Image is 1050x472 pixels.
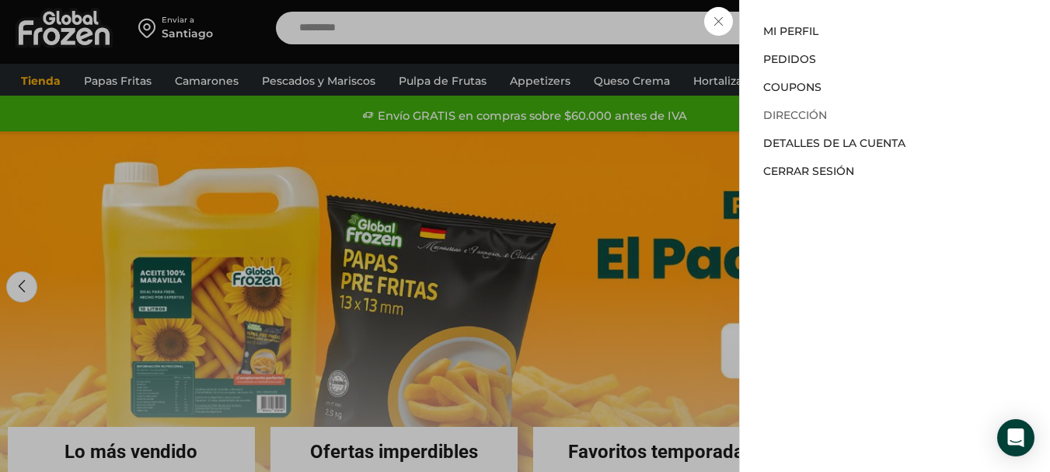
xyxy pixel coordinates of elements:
[763,136,905,150] a: Detalles de la cuenta
[997,419,1034,456] div: Open Intercom Messenger
[763,24,818,38] a: Mi perfil
[763,164,854,178] a: Cerrar sesión
[763,108,827,122] a: Dirección
[763,52,816,66] a: Pedidos
[763,80,822,94] a: Coupons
